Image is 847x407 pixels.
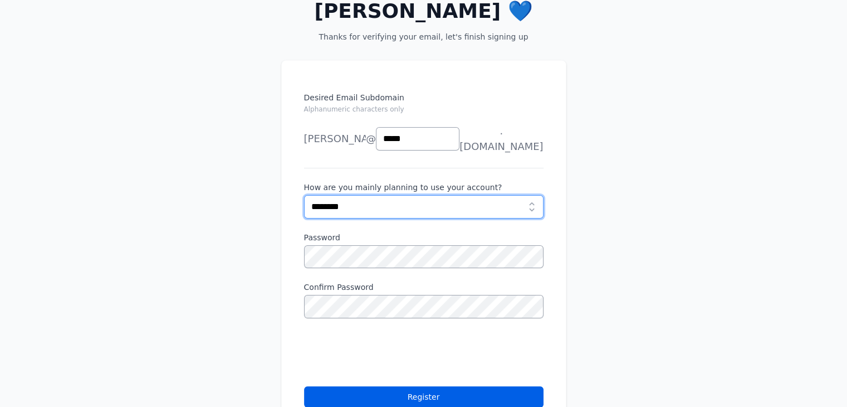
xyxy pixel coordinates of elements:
[304,232,544,243] label: Password
[304,282,544,293] label: Confirm Password
[304,332,473,375] iframe: reCAPTCHA
[366,131,376,147] span: @
[304,105,404,113] small: Alphanumeric characters only
[304,182,544,193] label: How are you mainly planning to use your account?
[459,123,543,154] span: .[DOMAIN_NAME]
[299,31,549,42] p: Thanks for verifying your email, let's finish signing up
[304,92,544,121] label: Desired Email Subdomain
[304,128,365,150] li: [PERSON_NAME]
